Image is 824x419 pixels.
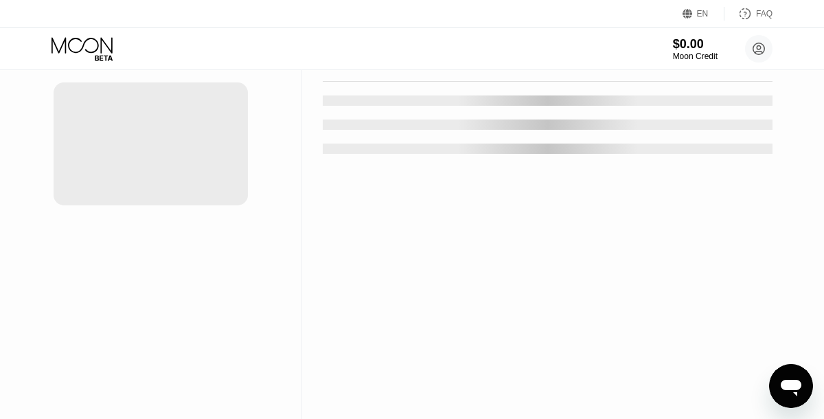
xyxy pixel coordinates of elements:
[683,7,724,21] div: EN
[673,52,718,61] div: Moon Credit
[769,364,813,408] iframe: Button to launch messaging window
[697,9,709,19] div: EN
[673,37,718,61] div: $0.00Moon Credit
[756,9,772,19] div: FAQ
[724,7,772,21] div: FAQ
[673,37,718,52] div: $0.00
